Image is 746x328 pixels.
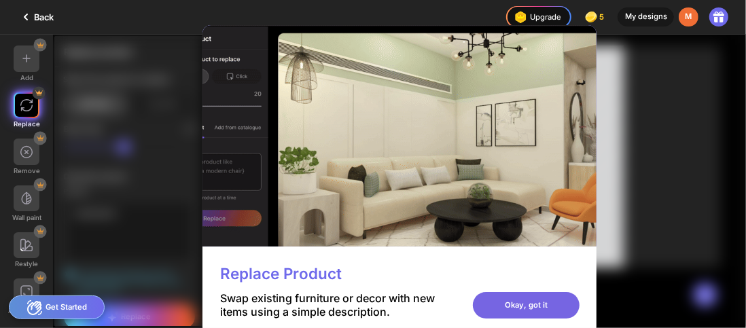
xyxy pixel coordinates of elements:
div: My designs [618,7,674,27]
div: Remove [14,167,40,175]
img: upgrade-nav-btn-icon.gif [512,8,529,26]
div: Upgrade [512,8,561,26]
span: 5 [599,13,607,22]
div: M [679,7,698,27]
div: Replace [14,120,40,128]
div: AI Enhance [8,307,45,314]
div: Wall paint [12,214,41,221]
div: Restyle [15,260,38,268]
img: Editor-gif-fullscreen-replace.gif [202,25,597,247]
div: Add [20,74,33,81]
div: Back [18,9,54,25]
div: Replace Product [220,264,342,283]
div: Get Started [9,295,105,319]
div: Swap existing furniture or decor with new items using a simple description. [220,291,438,318]
div: Okay, got it [473,292,580,318]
